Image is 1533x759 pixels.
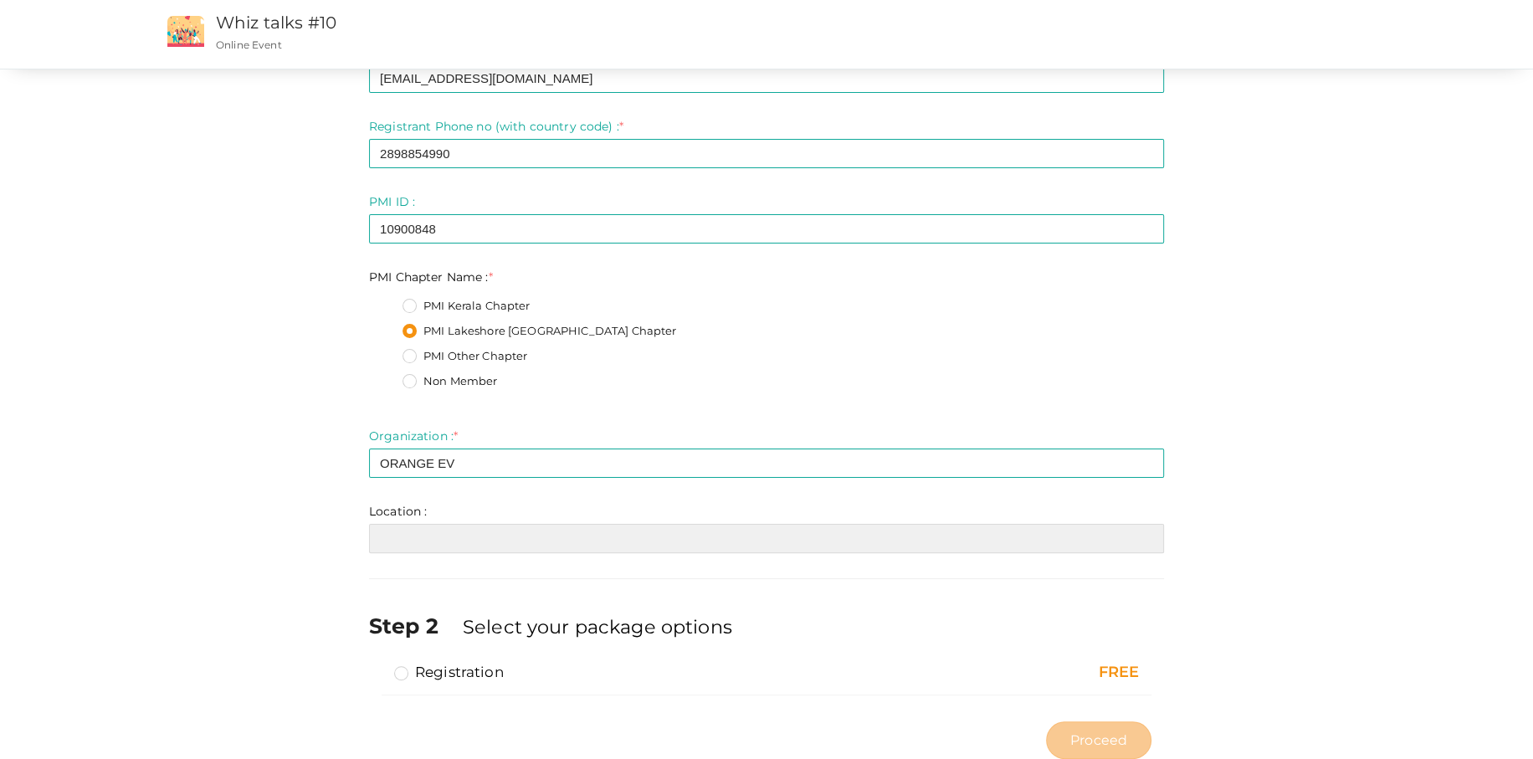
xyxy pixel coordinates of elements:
[167,16,204,47] img: event2.png
[463,613,732,640] label: Select your package options
[402,348,527,365] label: PMI Other Chapter
[369,269,493,285] label: PMI Chapter Name :
[369,428,458,444] label: Organization :
[402,323,676,340] label: PMI Lakeshore [GEOGRAPHIC_DATA] Chapter
[216,38,982,52] p: Online Event
[369,611,459,641] label: Step 2
[402,373,497,390] label: Non Member
[1070,731,1127,750] span: Proceed
[369,503,427,520] label: Location :
[911,662,1139,684] div: FREE
[369,193,415,210] label: PMI ID :
[402,298,531,315] label: PMI Kerala Chapter
[369,64,1164,93] input: Enter registrant email here.
[394,662,504,682] label: Registration
[369,118,623,135] label: Registrant Phone no (with country code) :
[1046,721,1151,759] button: Proceed
[369,139,1164,168] input: Enter registrant phone no here.
[216,13,336,33] a: Whiz talks #10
